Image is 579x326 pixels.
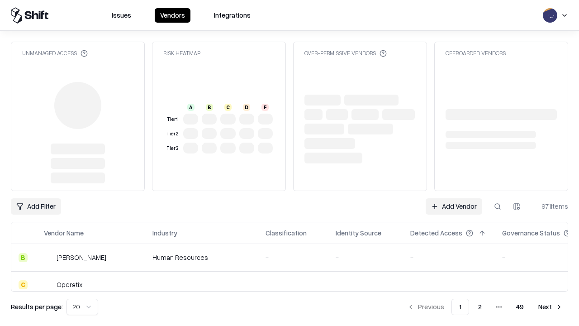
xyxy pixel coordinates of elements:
[57,280,82,289] div: Operatix
[165,115,180,123] div: Tier 1
[165,130,180,138] div: Tier 2
[446,49,506,57] div: Offboarded Vendors
[336,280,396,289] div: -
[410,280,488,289] div: -
[266,228,307,238] div: Classification
[165,144,180,152] div: Tier 3
[187,104,195,111] div: A
[532,201,568,211] div: 971 items
[336,253,396,262] div: -
[224,104,232,111] div: C
[206,104,213,111] div: B
[209,8,256,23] button: Integrations
[509,299,531,315] button: 49
[304,49,387,57] div: Over-Permissive Vendors
[336,228,381,238] div: Identity Source
[243,104,250,111] div: D
[11,198,61,215] button: Add Filter
[502,228,560,238] div: Governance Status
[410,253,488,262] div: -
[152,280,251,289] div: -
[11,302,63,312] p: Results per page:
[533,299,568,315] button: Next
[44,228,84,238] div: Vendor Name
[426,198,482,215] a: Add Vendor
[44,253,53,262] img: Deel
[266,253,321,262] div: -
[266,280,321,289] div: -
[22,49,88,57] div: Unmanaged Access
[19,280,28,289] div: C
[451,299,469,315] button: 1
[402,299,568,315] nav: pagination
[410,228,462,238] div: Detected Access
[152,253,251,262] div: Human Resources
[19,253,28,262] div: B
[261,104,269,111] div: F
[106,8,137,23] button: Issues
[57,253,106,262] div: [PERSON_NAME]
[163,49,200,57] div: Risk Heatmap
[44,280,53,289] img: Operatix
[155,8,190,23] button: Vendors
[152,228,177,238] div: Industry
[471,299,489,315] button: 2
